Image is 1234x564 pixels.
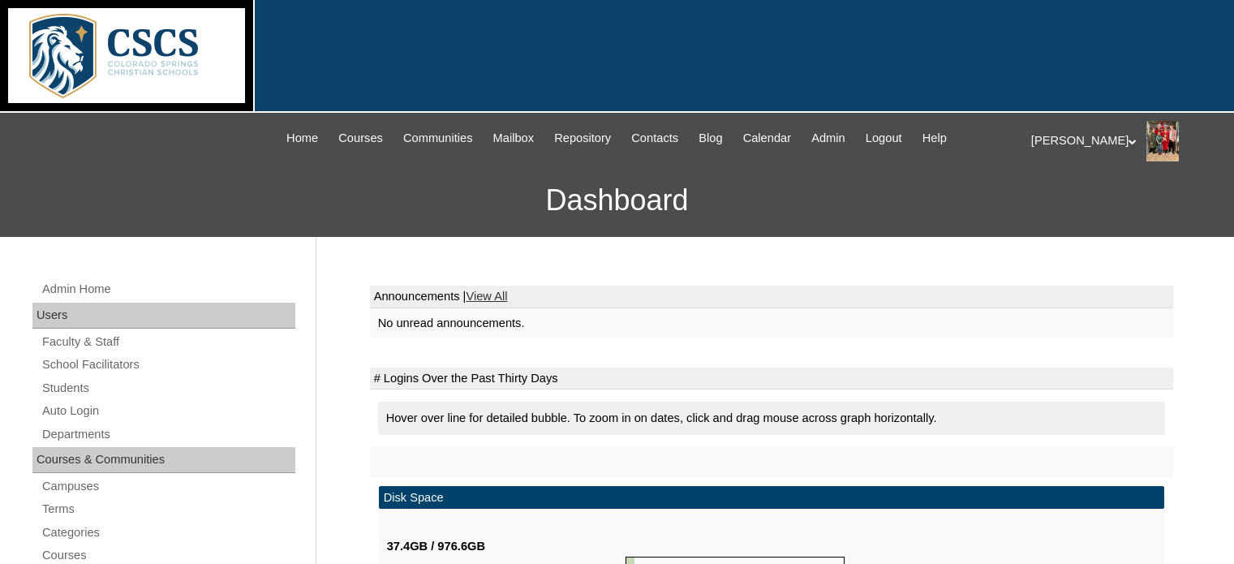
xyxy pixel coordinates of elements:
a: Departments [41,424,295,445]
a: Help [914,129,955,148]
a: Home [278,129,326,148]
a: Courses [330,129,391,148]
span: Communities [403,129,473,148]
a: Faculty & Staff [41,332,295,352]
div: Courses & Communities [32,447,295,473]
span: Contacts [631,129,678,148]
div: [PERSON_NAME] [1031,121,1218,161]
a: Calendar [735,129,799,148]
td: # Logins Over the Past Thirty Days [370,368,1173,390]
span: Blog [699,129,722,148]
a: View All [466,290,507,303]
span: Home [286,129,318,148]
span: Courses [338,129,383,148]
a: Categories [41,523,295,543]
a: Admin [803,129,853,148]
a: Mailbox [485,129,543,148]
span: Repository [554,129,611,148]
a: Campuses [41,476,295,497]
a: Terms [41,499,295,519]
a: Auto Login [41,401,295,421]
span: Calendar [743,129,791,148]
div: Users [32,303,295,329]
a: Communities [395,129,481,148]
td: Announcements | [370,286,1173,308]
a: School Facilitators [41,355,295,375]
span: Help [922,129,947,148]
a: Blog [690,129,730,148]
img: logo-white.png [8,8,245,103]
span: Logout [866,129,902,148]
div: 37.4GB / 976.6GB [387,538,626,555]
a: Repository [546,129,619,148]
a: Admin Home [41,279,295,299]
span: Admin [811,129,845,148]
div: Hover over line for detailed bubble. To zoom in on dates, click and drag mouse across graph horiz... [378,402,1165,435]
a: Students [41,378,295,398]
td: Disk Space [379,486,1164,510]
td: No unread announcements. [370,308,1173,338]
img: Stephanie Phillips [1146,121,1179,161]
span: Mailbox [493,129,535,148]
a: Contacts [623,129,686,148]
h3: Dashboard [8,164,1226,237]
a: Logout [858,129,910,148]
